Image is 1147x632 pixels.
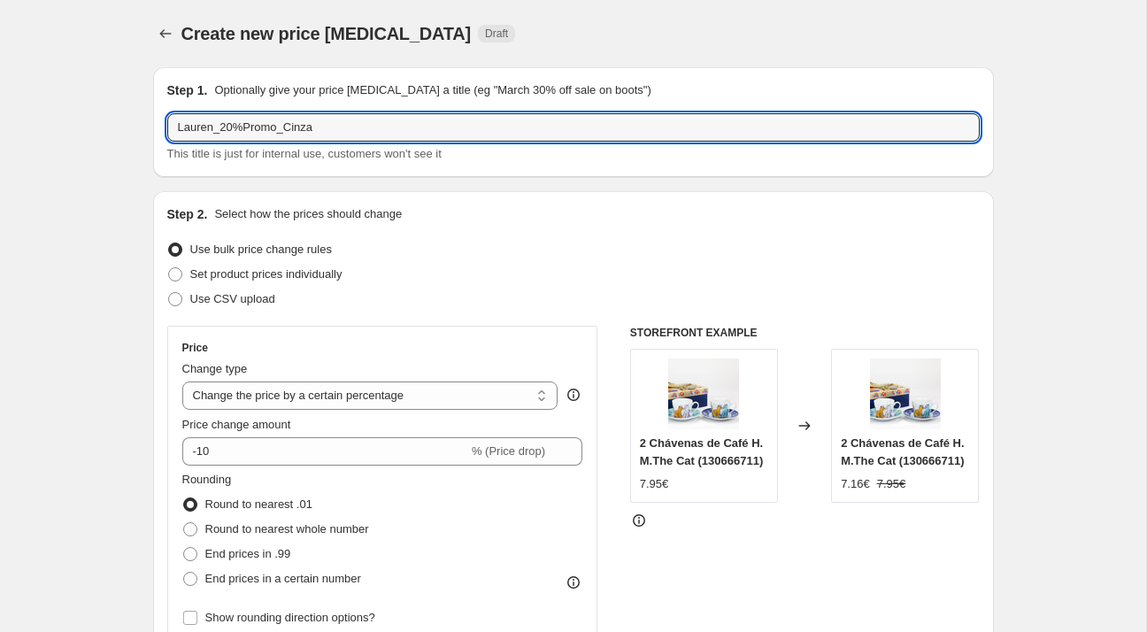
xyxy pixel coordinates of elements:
p: Optionally give your price [MEDICAL_DATA] a title (eg "March 30% off sale on boots") [214,81,650,99]
img: 130666711_1_80x.jpg [870,358,941,429]
h3: Price [182,341,208,355]
strike: 7.95€ [877,475,906,493]
span: Round to nearest .01 [205,497,312,511]
input: -15 [182,437,468,466]
span: Create new price [MEDICAL_DATA] [181,24,472,43]
p: Select how the prices should change [214,205,402,223]
img: 130666711_1_80x.jpg [668,358,739,429]
span: Rounding [182,473,232,486]
span: Show rounding direction options? [205,611,375,624]
input: 30% off holiday sale [167,113,980,142]
button: Price change jobs [153,21,178,46]
span: Draft [485,27,508,41]
span: 2 Chávenas de Café H.M.The Cat (130666711) [640,436,763,467]
span: Round to nearest whole number [205,522,369,536]
span: % (Price drop) [472,444,545,458]
span: Use bulk price change rules [190,243,332,256]
h6: STOREFRONT EXAMPLE [630,326,980,340]
div: 7.95€ [640,475,669,493]
div: help [565,386,582,404]
span: 2 Chávenas de Café H.M.The Cat (130666711) [841,436,964,467]
div: 7.16€ [841,475,870,493]
h2: Step 2. [167,205,208,223]
span: Price change amount [182,418,291,431]
span: Use CSV upload [190,292,275,305]
span: Set product prices individually [190,267,343,281]
h2: Step 1. [167,81,208,99]
span: End prices in .99 [205,547,291,560]
span: This title is just for internal use, customers won't see it [167,147,442,160]
span: End prices in a certain number [205,572,361,585]
span: Change type [182,362,248,375]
